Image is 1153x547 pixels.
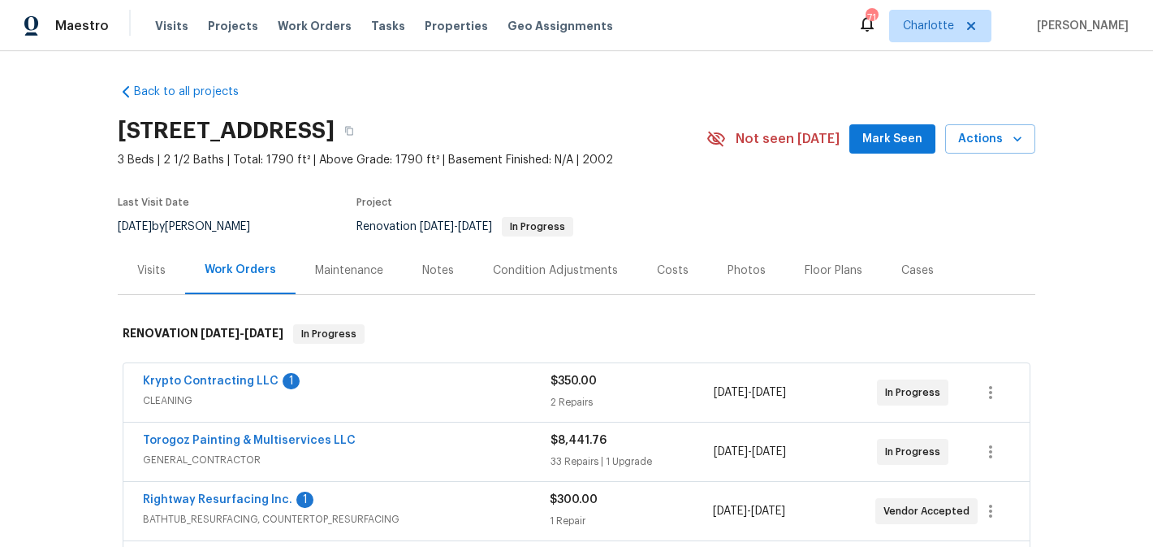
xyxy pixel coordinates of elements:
div: 33 Repairs | 1 Upgrade [551,454,714,470]
div: 1 [296,492,313,508]
span: - [420,221,492,232]
span: [DATE] [714,387,748,398]
span: [DATE] [118,221,152,232]
span: Maestro [55,18,109,34]
span: [DATE] [458,221,492,232]
span: [DATE] [752,387,786,398]
span: In Progress [295,326,363,342]
span: Mark Seen [862,129,922,150]
span: $350.00 [551,376,597,387]
span: 3 Beds | 2 1/2 Baths | Total: 1790 ft² | Above Grade: 1790 ft² | Basement Finished: N/A | 2002 [118,152,706,168]
span: - [714,384,786,401]
span: [DATE] [752,446,786,458]
span: [DATE] [714,446,748,458]
div: Notes [422,263,454,279]
span: Actions [958,129,1022,150]
div: 1 Repair [550,513,712,529]
div: Condition Adjustments [493,263,618,279]
span: [DATE] [713,506,747,517]
span: [PERSON_NAME] [1030,18,1129,34]
span: - [713,503,785,519]
span: CLEANING [143,393,551,409]
span: Renovation [356,221,573,232]
div: by [PERSON_NAME] [118,217,270,237]
span: In Progress [885,444,947,460]
span: In Progress [503,222,572,232]
button: Mark Seen [849,124,935,154]
div: Visits [137,263,166,279]
span: In Progress [885,384,947,401]
span: - [714,444,786,460]
span: - [201,328,283,339]
span: [DATE] [201,328,240,339]
span: Visits [155,18,188,34]
div: RENOVATION [DATE]-[DATE]In Progress [118,308,1035,360]
div: Work Orders [205,262,276,278]
span: [DATE] [751,506,785,517]
a: Krypto Contracting LLC [143,376,279,387]
button: Copy Address [335,116,364,145]
div: 2 Repairs [551,394,714,410]
span: Tasks [371,20,405,32]
span: Project [356,198,392,207]
div: Costs [657,263,689,279]
div: 1 [283,373,300,389]
span: Not seen [DATE] [736,131,840,147]
h2: [STREET_ADDRESS] [118,123,335,139]
button: Actions [945,124,1035,154]
a: Back to all projects [118,84,274,100]
span: Charlotte [903,18,954,34]
span: $8,441.76 [551,435,607,446]
h6: RENOVATION [123,324,283,344]
div: 71 [866,10,877,26]
span: [DATE] [420,221,454,232]
div: Photos [728,263,766,279]
span: Projects [208,18,258,34]
a: Rightway Resurfacing Inc. [143,494,292,506]
span: GENERAL_CONTRACTOR [143,452,551,468]
span: Properties [425,18,488,34]
div: Floor Plans [805,263,862,279]
span: Work Orders [278,18,352,34]
div: Cases [901,263,934,279]
div: Maintenance [315,263,383,279]
span: Last Visit Date [118,198,189,207]
span: Geo Assignments [507,18,613,34]
span: [DATE] [244,328,283,339]
span: BATHTUB_RESURFACING, COUNTERTOP_RESURFACING [143,511,550,527]
span: Vendor Accepted [883,503,976,519]
a: Torogoz Painting & Multiservices LLC [143,435,356,446]
span: $300.00 [550,494,598,506]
